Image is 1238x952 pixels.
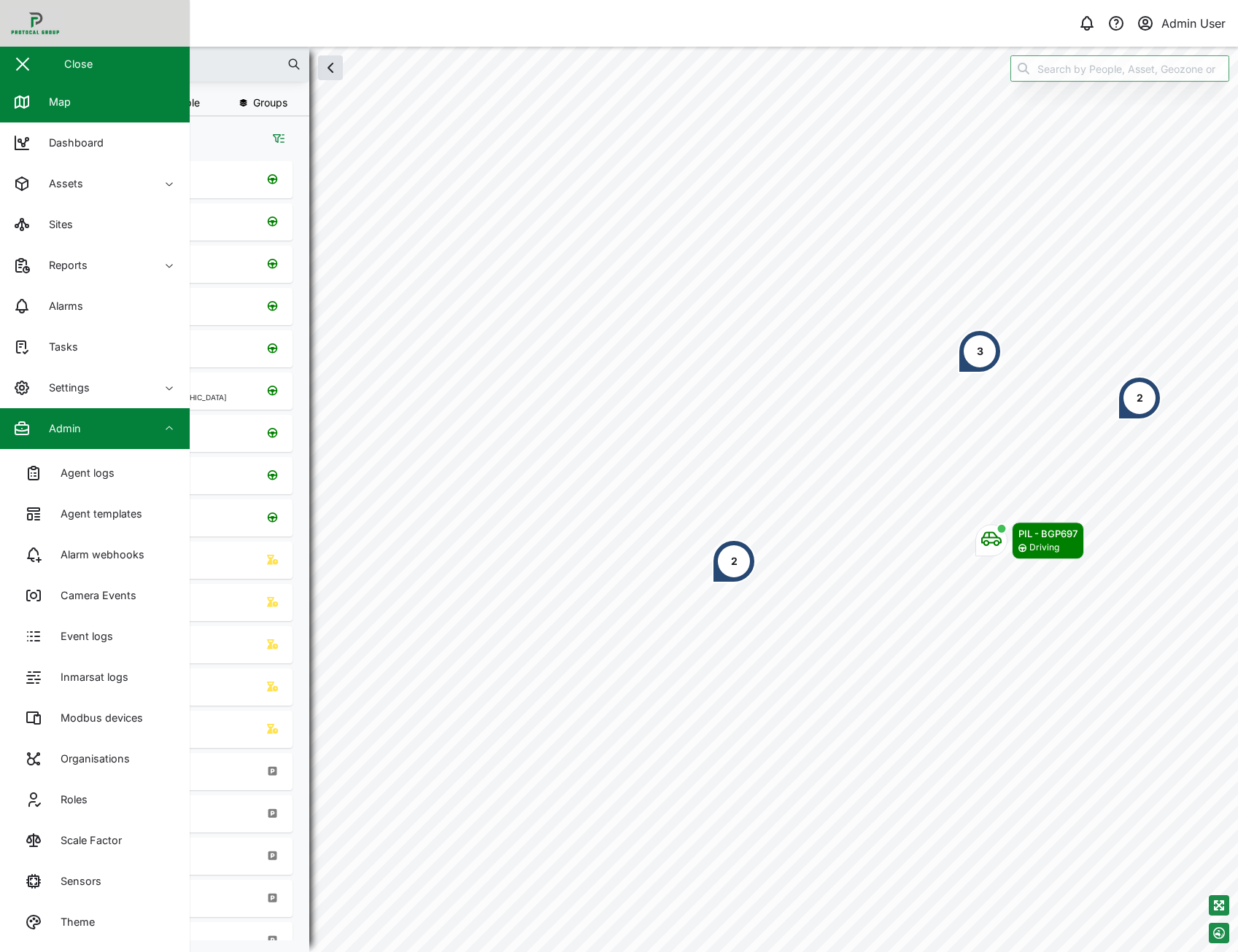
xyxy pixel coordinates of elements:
[50,506,142,522] div: Agent templates
[12,698,178,738] a: Modbus devices
[958,329,1002,373] div: Map marker
[731,553,738,569] div: 2
[50,588,136,604] div: Camera Events
[50,914,95,930] div: Theme
[50,547,144,563] div: Alarm webhooks
[50,873,101,889] div: Sensors
[12,657,178,698] a: Inmarsat logs
[12,738,178,779] a: Organisations
[12,861,178,902] a: Sensors
[1118,376,1161,420] div: Map marker
[38,176,83,192] div: Assets
[38,94,71,110] div: Map
[712,539,756,583] div: Map marker
[977,343,983,359] div: 3
[47,47,1238,952] canvas: Map
[12,493,178,534] a: Agent templates
[1010,55,1229,82] input: Search by People, Asset, Geozone or Place
[50,710,143,726] div: Modbus devices
[12,534,178,575] a: Alarm webhooks
[12,820,178,861] a: Scale Factor
[50,792,88,808] div: Roles
[1018,526,1078,541] div: PIL - BGP697
[38,135,104,151] div: Dashboard
[38,380,90,396] div: Settings
[1161,15,1226,33] div: Admin User
[50,628,113,644] div: Event logs
[253,98,287,108] span: Groups
[12,779,178,820] a: Roles
[12,902,178,943] a: Theme
[50,751,130,767] div: Organisations
[1029,541,1059,555] div: Driving
[64,56,93,72] div: Close
[38,257,88,273] div: Reports
[50,669,128,685] div: Inmarsat logs
[12,616,178,657] a: Event logs
[38,216,73,233] div: Sites
[38,339,78,355] div: Tasks
[38,421,81,437] div: Admin
[12,453,178,493] a: Agent logs
[1137,390,1143,406] div: 2
[38,298,83,314] div: Alarms
[1135,13,1226,34] button: Admin User
[975,522,1084,559] div: Map marker
[7,7,197,39] img: Main Logo
[50,832,122,848] div: Scale Factor
[50,465,115,481] div: Agent logs
[12,575,178,616] a: Camera Events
